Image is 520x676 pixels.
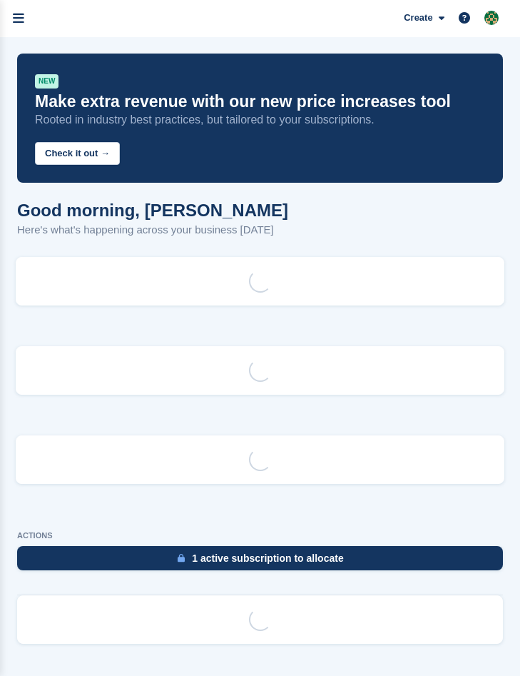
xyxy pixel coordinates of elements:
[35,112,451,128] p: Rooted in industry best practices, but tailored to your subscriptions.
[17,546,503,577] a: 1 active subscription to allocate
[17,201,288,220] h1: Good morning, [PERSON_NAME]
[404,11,432,25] span: Create
[192,553,343,564] div: 1 active subscription to allocate
[484,11,499,25] img: Aaron
[35,142,120,166] button: Check it out →
[35,91,451,112] p: Make extra revenue with our new price increases tool
[17,222,288,238] p: Here's what's happening across your business [DATE]
[35,74,58,89] div: NEW
[178,553,185,563] img: active_subscription_to_allocate_icon-d502201f5373d7db506a760aba3b589e785aa758c864c3986d89f69b8ff3...
[17,531,503,540] p: ACTIONS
